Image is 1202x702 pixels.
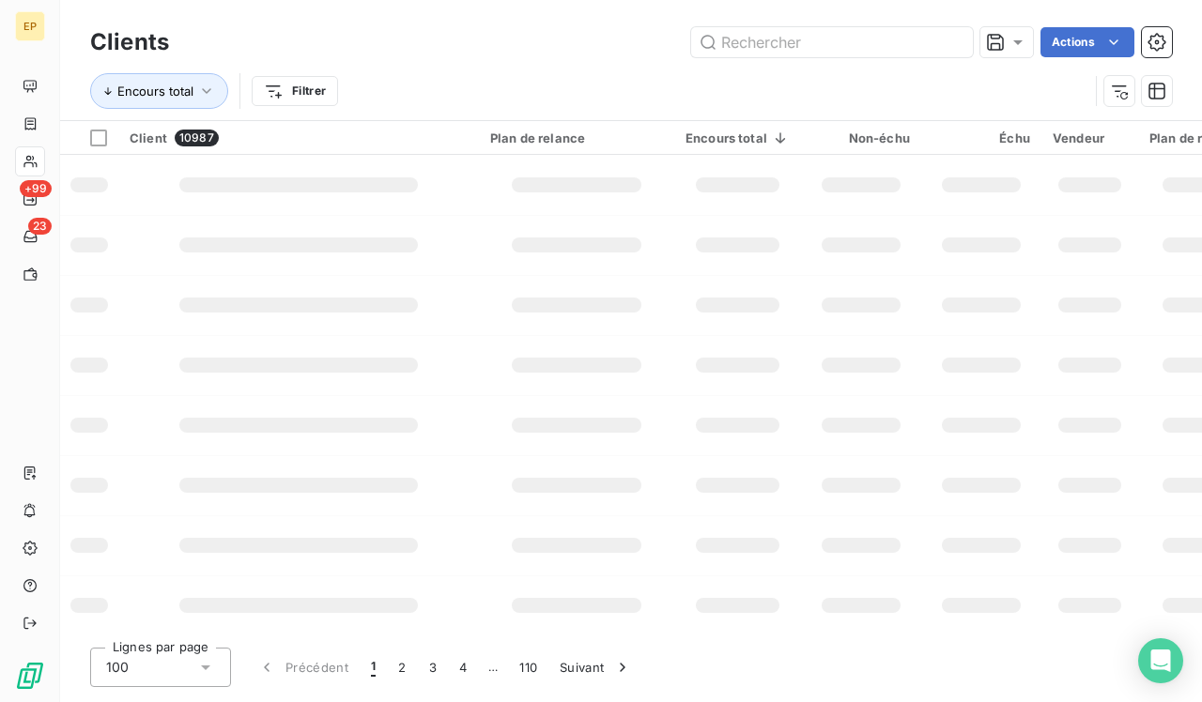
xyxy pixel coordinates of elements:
[387,648,417,687] button: 2
[1053,130,1127,145] div: Vendeur
[20,180,52,197] span: +99
[28,218,52,235] span: 23
[252,76,338,106] button: Filtrer
[812,130,910,145] div: Non-échu
[246,648,360,687] button: Précédent
[691,27,973,57] input: Rechercher
[15,661,45,691] img: Logo LeanPay
[90,25,169,59] h3: Clients
[686,130,790,145] div: Encours total
[106,658,129,677] span: 100
[371,658,376,677] span: 1
[15,11,45,41] div: EP
[117,84,193,99] span: Encours total
[130,130,167,145] span: Client
[490,130,663,145] div: Plan de relance
[932,130,1030,145] div: Échu
[478,652,508,682] span: …
[448,648,478,687] button: 4
[175,130,219,146] span: 10987
[1040,27,1134,57] button: Actions
[90,73,228,109] button: Encours total
[360,648,387,687] button: 1
[548,648,643,687] button: Suivant
[418,648,448,687] button: 3
[508,648,548,687] button: 110
[1138,638,1183,683] div: Open Intercom Messenger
